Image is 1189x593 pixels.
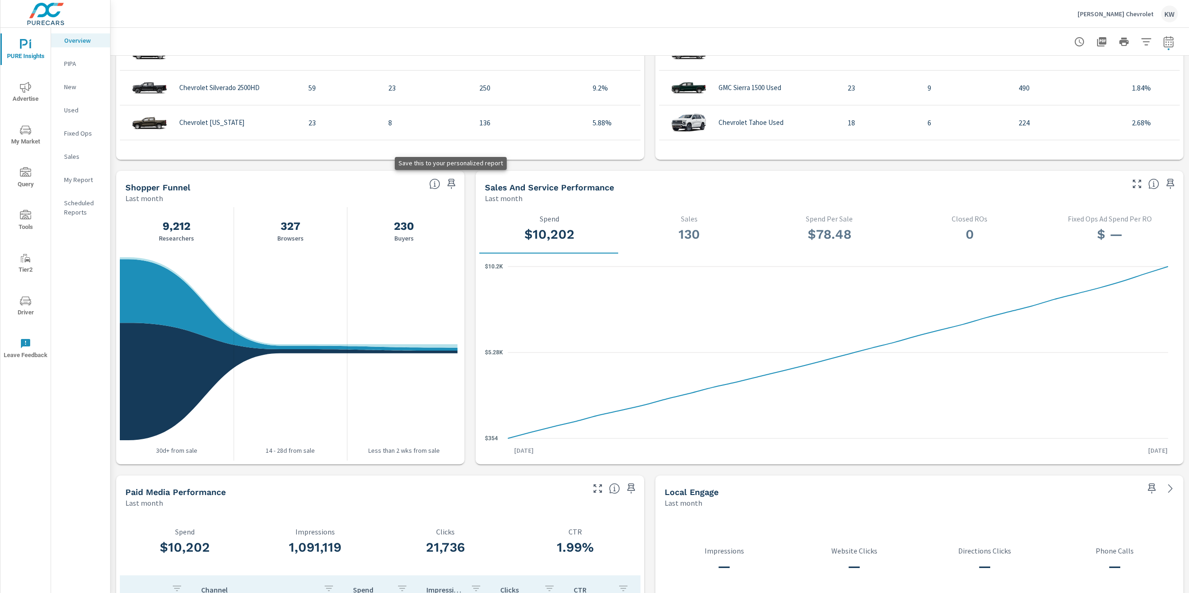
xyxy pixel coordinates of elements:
[1137,33,1156,51] button: Apply Filters
[3,295,48,318] span: Driver
[767,215,892,223] p: Spend Per Sale
[848,117,913,128] p: 18
[1019,82,1117,93] p: 490
[308,117,373,128] p: 23
[3,82,48,104] span: Advertise
[487,215,612,223] p: Spend
[308,82,373,93] p: 59
[120,528,250,536] p: Spend
[508,446,540,455] p: [DATE]
[1047,227,1172,242] h3: $ —
[767,227,892,242] h3: $78.48
[64,129,103,138] p: Fixed Ops
[627,215,752,223] p: Sales
[719,84,781,92] p: GMC Sierra 1500 Used
[51,126,110,140] div: Fixed Ops
[670,109,707,137] img: glamour
[179,118,244,127] p: Chevrolet [US_STATE]
[1050,559,1180,574] h3: —
[665,497,702,508] p: Last month
[609,483,620,494] span: Understand performance metrics over the selected time range.
[789,547,919,555] p: Website Clicks
[1163,481,1178,496] a: See more details in report
[64,175,103,184] p: My Report
[120,540,250,555] h3: $10,202
[789,559,919,574] h3: —
[510,528,640,536] p: CTR
[64,198,103,217] p: Scheduled Reports
[479,82,578,93] p: 250
[1144,481,1159,496] span: Save this to your personalized report
[388,82,464,93] p: 23
[64,82,103,91] p: New
[131,109,168,137] img: glamour
[1115,33,1133,51] button: Print Report
[624,481,639,496] span: Save this to your personalized report
[125,182,190,192] h5: Shopper Funnel
[593,117,673,128] p: 5.88%
[51,80,110,94] div: New
[485,349,503,356] text: $5.28K
[51,173,110,187] div: My Report
[593,82,673,93] p: 9.2%
[1130,176,1144,191] button: Make Fullscreen
[51,196,110,219] div: Scheduled Reports
[920,559,1050,574] h3: —
[510,540,640,555] h3: 1.99%
[1148,178,1159,189] span: Select a tab to understand performance over the selected time range.
[0,28,51,370] div: nav menu
[125,193,163,204] p: Last month
[250,528,380,536] p: Impressions
[665,487,719,497] h5: Local Engage
[380,528,510,536] p: Clicks
[487,227,612,242] h3: $10,202
[429,178,440,189] span: Know where every customer is during their purchase journey. View customer activity from first cli...
[485,182,614,192] h5: Sales and Service Performance
[3,210,48,233] span: Tools
[3,167,48,190] span: Query
[380,540,510,555] h3: 21,736
[485,263,503,270] text: $10.2K
[1078,10,1154,18] p: [PERSON_NAME] Chevrolet
[3,253,48,275] span: Tier2
[485,435,498,442] text: $354
[64,105,103,115] p: Used
[1161,6,1178,22] div: KW
[928,82,1004,93] p: 9
[125,497,163,508] p: Last month
[179,84,260,92] p: Chevrolet Silverado 2500HD
[3,124,48,147] span: My Market
[51,57,110,71] div: PIPA
[659,547,789,555] p: Impressions
[670,74,707,102] img: glamour
[1092,33,1111,51] button: "Export Report to PDF"
[928,117,1004,128] p: 6
[1159,33,1178,51] button: Select Date Range
[479,117,578,128] p: 136
[250,540,380,555] h3: 1,091,119
[1050,547,1180,555] p: Phone Calls
[920,547,1050,555] p: Directions Clicks
[125,487,226,497] h5: Paid Media Performance
[51,150,110,163] div: Sales
[485,193,523,204] p: Last month
[659,559,789,574] h3: —
[64,36,103,45] p: Overview
[719,118,784,127] p: Chevrolet Tahoe Used
[1163,176,1178,191] span: Save this to your personalized report
[51,33,110,47] div: Overview
[131,74,168,102] img: glamour
[1142,446,1174,455] p: [DATE]
[907,215,1032,223] p: Closed ROs
[388,117,464,128] p: 8
[848,82,913,93] p: 23
[64,59,103,68] p: PIPA
[3,39,48,62] span: PURE Insights
[3,338,48,361] span: Leave Feedback
[1047,215,1172,223] p: Fixed Ops Ad Spend Per RO
[64,152,103,161] p: Sales
[627,227,752,242] h3: 130
[51,103,110,117] div: Used
[907,227,1032,242] h3: 0
[1019,117,1117,128] p: 224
